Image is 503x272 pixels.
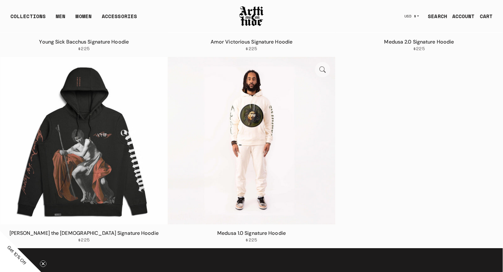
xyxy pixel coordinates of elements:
button: Close teaser [40,261,46,267]
span: $225 [413,46,425,51]
a: John the Baptist Signature HoodieJohn the Baptist Signature Hoodie [0,57,167,224]
img: Arttitude [239,5,264,27]
a: Open cart [475,10,493,23]
div: CART [480,12,493,20]
a: Amor Victorious Signature Hoodie [211,38,292,45]
span: $225 [78,237,90,243]
a: Young Sick Bacchus Signature Hoodie [39,38,129,45]
a: Medusa 1.0 Signature Hoodie [217,230,286,236]
a: [PERSON_NAME] the [DEMOGRAPHIC_DATA] Signature Hoodie [10,230,159,236]
span: $225 [245,237,257,243]
img: John the Baptist Signature Hoodie [0,57,167,224]
a: Medusa 1.0 Signature HoodieMedusa 1.0 Signature Hoodie [168,57,335,224]
span: $225 [245,46,257,51]
a: WOMEN [75,12,92,25]
a: MEN [56,12,65,25]
a: SEARCH [423,10,447,23]
a: Medusa 2.0 Signature Hoodie [384,38,454,45]
span: USD $ [404,14,416,19]
span: Get 10% Off [6,244,28,266]
a: ACCOUNT [447,10,475,23]
div: COLLECTIONS [10,12,46,25]
ul: Main navigation [5,12,142,25]
div: ACCESSORIES [102,12,137,25]
span: $225 [78,46,90,51]
button: USD $ [401,9,423,23]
